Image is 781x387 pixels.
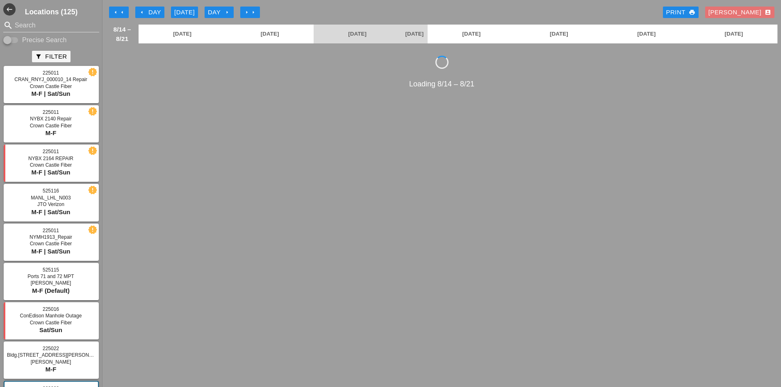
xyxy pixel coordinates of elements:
[205,7,234,18] button: Day
[7,352,107,358] span: Bldg.[STREET_ADDRESS][PERSON_NAME]
[35,52,67,61] div: Filter
[32,51,70,62] button: Filter
[240,7,260,18] button: Move Ahead 1 Week
[43,188,59,194] span: 525116
[31,195,71,201] span: MANL_LHL_N003
[226,25,313,43] a: [DATE]
[30,241,72,247] span: Crown Castle Fiber
[139,8,161,17] div: Day
[28,156,73,161] span: NYBX 2164 REPAIR
[3,3,16,16] i: west
[3,20,13,30] i: search
[31,169,70,176] span: M-F | Sat/Sun
[708,8,771,17] div: [PERSON_NAME]
[106,79,778,90] div: Loading 8/14 – 8/21
[135,7,164,18] button: Day
[112,9,119,16] i: arrow_left
[109,7,129,18] button: Move Back 1 Week
[89,108,96,115] i: new_releases
[31,90,70,97] span: M-F | Sat/Sun
[43,346,59,351] span: 225022
[139,9,145,16] i: arrow_left
[208,8,230,17] div: Day
[43,306,59,312] span: 225016
[110,25,134,43] span: 8/14 – 8/21
[89,147,96,154] i: new_releases
[765,9,771,16] i: account_box
[43,228,59,233] span: 225011
[139,25,226,43] a: [DATE]
[89,226,96,233] i: new_releases
[43,149,59,154] span: 225011
[31,280,71,286] span: [PERSON_NAME]
[690,25,777,43] a: [DATE]
[20,313,82,319] span: ConEdison Manhole Outage
[15,19,88,32] input: Search
[27,274,74,279] span: Ports 71 and 72 MPT
[314,25,401,43] a: [DATE]
[39,326,62,333] span: Sat/Sun
[46,129,57,136] span: M-F
[30,123,72,129] span: Crown Castle Fiber
[43,267,59,273] span: 525115
[3,35,99,45] div: Enable Precise search to match search terms exactly.
[89,186,96,194] i: new_releases
[663,7,699,18] a: Print
[30,84,72,89] span: Crown Castle Fiber
[689,9,695,16] i: print
[705,7,774,18] button: [PERSON_NAME]
[14,77,87,82] span: CRAN_RNYJ_000010_14 Repair
[171,7,198,18] button: [DATE]
[37,201,64,207] span: JTO Verizon
[35,53,42,60] i: filter_alt
[89,68,96,76] i: new_releases
[428,25,515,43] a: [DATE]
[43,109,59,115] span: 225011
[30,116,71,122] span: NYBX 2140 Repair
[46,366,57,373] span: M-F
[244,9,250,16] i: arrow_right
[31,208,70,215] span: M-F | Sat/Sun
[31,359,71,365] span: [PERSON_NAME]
[30,162,72,168] span: Crown Castle Fiber
[401,25,428,43] a: [DATE]
[43,70,59,76] span: 225011
[30,234,72,240] span: NYMH1913_Repair
[119,9,125,16] i: arrow_left
[515,25,603,43] a: [DATE]
[31,248,70,255] span: M-F | Sat/Sun
[666,8,695,17] div: Print
[3,3,16,16] button: Shrink Sidebar
[22,36,67,44] label: Precise Search
[32,287,70,294] span: M-F (Default)
[224,9,230,16] i: arrow_right
[603,25,690,43] a: [DATE]
[30,320,72,326] span: Crown Castle Fiber
[174,8,195,17] div: [DATE]
[250,9,257,16] i: arrow_right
